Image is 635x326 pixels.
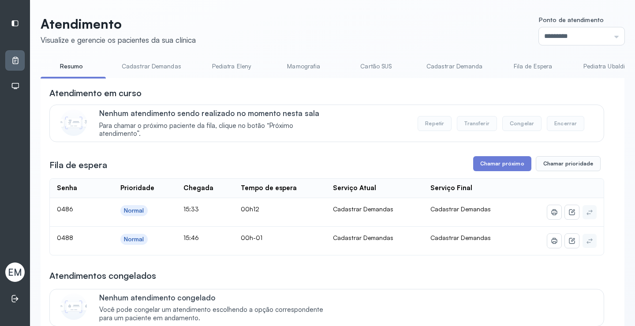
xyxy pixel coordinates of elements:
[273,59,335,74] a: Mamografia
[345,59,407,74] a: Cartão SUS
[60,109,87,136] img: Imagem de CalloutCard
[8,266,22,278] span: EM
[99,306,332,322] span: Você pode congelar um atendimento escolhendo a opção correspondente para um paciente em andamento.
[41,16,196,32] p: Atendimento
[60,293,87,320] img: Imagem de CalloutCard
[430,234,491,241] span: Cadastrar Demandas
[99,122,332,139] span: Para chamar o próximo paciente da fila, clique no botão “Próximo atendimento”.
[241,205,259,213] span: 00h12
[502,116,542,131] button: Congelar
[473,156,531,171] button: Chamar próximo
[49,270,156,282] h3: Atendimentos congelados
[333,234,416,242] div: Cadastrar Demandas
[536,156,601,171] button: Chamar prioridade
[430,205,491,213] span: Cadastrar Demandas
[99,293,332,302] p: Nenhum atendimento congelado
[502,59,564,74] a: Fila de Espera
[241,184,297,192] div: Tempo de espera
[418,59,492,74] a: Cadastrar Demanda
[333,184,376,192] div: Serviço Atual
[113,59,190,74] a: Cadastrar Demandas
[183,184,213,192] div: Chegada
[120,184,154,192] div: Prioridade
[99,109,332,118] p: Nenhum atendimento sendo realizado no momento nesta sala
[201,59,262,74] a: Pediatra Eleny
[57,205,73,213] span: 0486
[418,116,452,131] button: Repetir
[547,116,584,131] button: Encerrar
[457,116,497,131] button: Transferir
[49,87,142,99] h3: Atendimento em curso
[124,236,144,243] div: Normal
[241,234,262,241] span: 00h-01
[41,59,102,74] a: Resumo
[183,205,199,213] span: 15:33
[41,35,196,45] div: Visualize e gerencie os pacientes da sua clínica
[57,234,73,241] span: 0488
[49,159,107,171] h3: Fila de espera
[183,234,199,241] span: 15:46
[57,184,77,192] div: Senha
[124,207,144,214] div: Normal
[333,205,416,213] div: Cadastrar Demandas
[430,184,472,192] div: Serviço Final
[539,16,604,23] span: Ponto de atendimento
